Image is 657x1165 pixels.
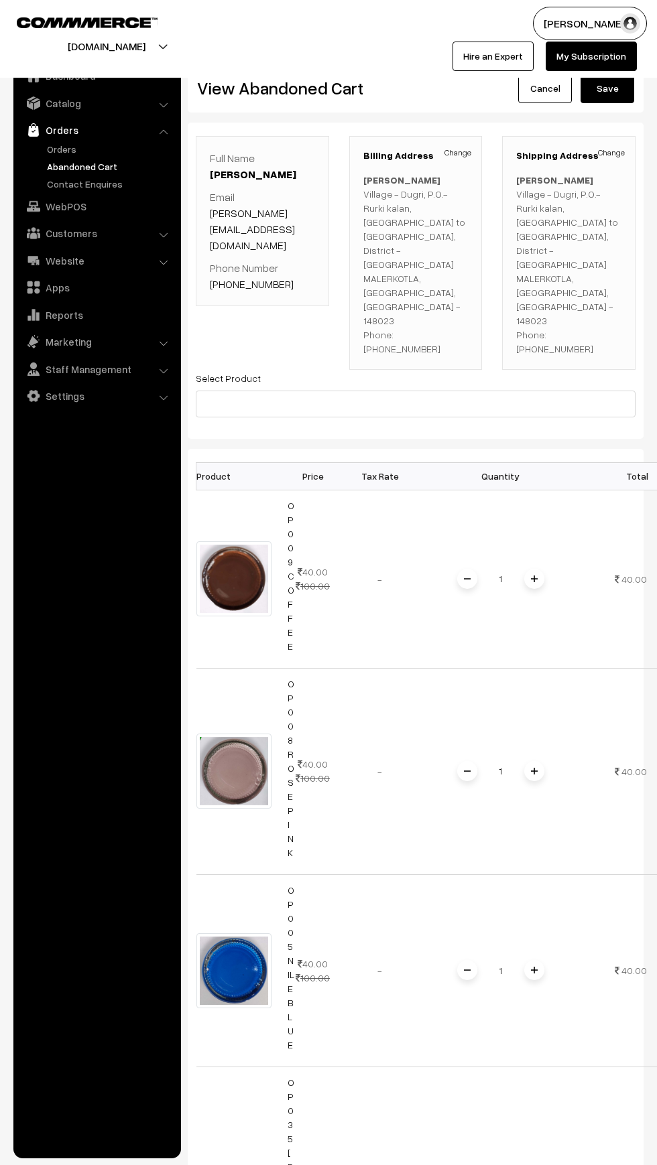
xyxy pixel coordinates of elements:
[17,221,176,245] a: Customers
[210,206,295,252] a: [PERSON_NAME][EMAIL_ADDRESS][DOMAIN_NAME]
[296,772,330,784] strike: 100.00
[464,575,471,582] img: minus
[546,42,637,71] a: My Subscription
[531,768,538,774] img: plusI
[210,167,296,181] a: [PERSON_NAME]
[210,277,294,291] a: [PHONE_NUMBER]
[196,541,272,616] img: 1700130524215-288493690.png
[531,575,538,582] img: plusI
[363,150,469,161] h3: Billing Address
[620,13,640,33] img: user
[598,147,625,159] a: Change
[196,933,272,1008] img: 1700130523511-135189456.png
[17,17,158,27] img: COMMMERCE
[621,766,647,777] span: 40.00
[280,462,347,490] th: Price
[288,884,294,1050] a: OP005 NILE BLUE
[531,967,538,973] img: plusI
[17,13,134,29] a: COMMMERCE
[196,734,272,809] img: 1700130524093-239559725.png
[288,500,294,652] a: OP009 COFFEE
[210,189,315,253] p: Email
[17,249,176,273] a: Website
[516,173,621,356] p: Village - Dugri, P.O.- Rurki kalan, [GEOGRAPHIC_DATA] to [GEOGRAPHIC_DATA], District - [GEOGRAPHI...
[581,74,634,103] button: Save
[296,580,330,592] strike: 100.00
[44,142,176,156] a: Orders
[533,7,647,40] button: [PERSON_NAME]…
[197,78,406,98] h2: View Abandoned Cart
[377,965,382,976] span: -
[377,573,382,585] span: -
[516,150,621,161] h3: Shipping Address
[210,260,315,292] p: Phone Number
[621,965,647,976] span: 40.00
[17,91,176,115] a: Catalog
[280,874,347,1067] td: 40.00
[44,159,176,174] a: Abandoned Cart
[17,118,176,142] a: Orders
[363,173,469,356] p: Village - Dugri, P.O.- Rurki kalan, [GEOGRAPHIC_DATA] to [GEOGRAPHIC_DATA], District - [GEOGRAPHI...
[21,29,192,63] button: [DOMAIN_NAME]
[347,462,414,490] th: Tax Rate
[17,194,176,218] a: WebPOS
[363,174,440,186] b: [PERSON_NAME]
[444,147,471,159] a: Change
[621,573,647,585] span: 40.00
[17,384,176,408] a: Settings
[288,678,294,858] a: OP008 ROSE PINK
[196,371,261,385] label: Select Product
[377,766,382,777] span: -
[280,668,347,874] td: 40.00
[17,303,176,327] a: Reports
[296,972,330,983] strike: 100.00
[196,462,280,490] th: Product
[588,462,655,490] th: Total
[414,462,588,490] th: Quantity
[464,967,471,973] img: minus
[44,177,176,191] a: Contact Enquires
[280,490,347,668] td: 40.00
[17,357,176,381] a: Staff Management
[17,275,176,299] a: Apps
[17,330,176,354] a: Marketing
[210,150,315,182] p: Full Name
[453,42,534,71] a: Hire an Expert
[516,174,593,186] b: [PERSON_NAME]
[518,74,572,103] a: Cancel
[464,768,471,774] img: minus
